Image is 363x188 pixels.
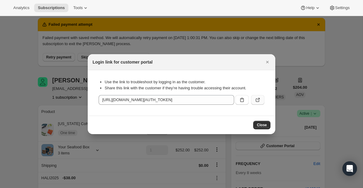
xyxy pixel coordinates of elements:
span: Help [306,5,314,10]
button: Close [253,121,270,129]
button: Subscriptions [34,4,68,12]
li: Use the link to troubleshoot by logging in as the customer. [105,79,264,85]
button: Tools [70,4,92,12]
span: Tools [73,5,83,10]
button: Close [263,58,272,66]
span: Analytics [13,5,29,10]
button: Help [296,4,324,12]
span: Close [257,123,267,127]
h2: Login link for customer portal [93,59,152,65]
button: Settings [325,4,353,12]
span: Settings [335,5,350,10]
span: Subscriptions [38,5,65,10]
div: Open Intercom Messenger [342,161,357,176]
li: Share this link with the customer if they’re having trouble accessing their account. [105,85,264,91]
button: Analytics [10,4,33,12]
